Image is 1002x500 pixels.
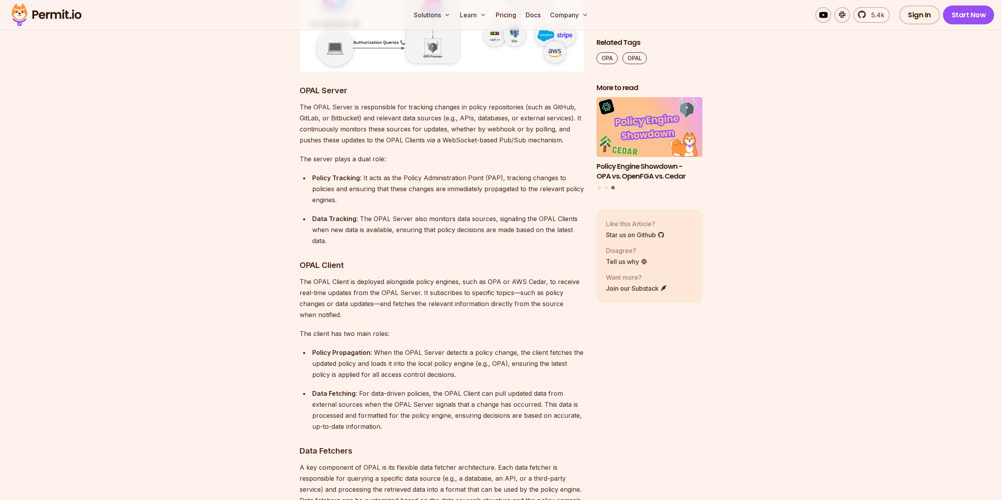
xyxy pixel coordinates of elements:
h3: OPAL Client [300,259,584,271]
button: Go to slide 1 [598,186,601,190]
h3: Policy Engine Showdown - OPA vs. OpenFGA vs. Cedar [596,162,703,181]
div: : It acts as the Policy Administration Point (PAP), tracking changes to policies and ensuring tha... [312,172,584,205]
strong: Policy Propagation [312,349,370,356]
a: 5.4k [853,7,890,23]
li: 3 of 3 [596,98,703,181]
a: Tell us why [606,257,648,266]
strong: Data Tracking [312,215,356,223]
button: Go to slide 3 [611,186,615,190]
div: : When the OPAL Server detects a policy change, the client fetches the updated policy and loads i... [312,347,584,380]
a: Join our Substack [606,284,667,293]
p: Disagree? [606,246,648,255]
p: Want more? [606,273,667,282]
a: OPAL [622,52,647,64]
button: Company [547,7,591,23]
div: Posts [596,98,703,191]
span: 5.4k [867,10,884,20]
strong: Policy Tracking [312,174,360,182]
p: The OPAL Server is responsible for tracking changes in policy repositories (such as GitHub, GitLa... [300,101,584,146]
a: Docs [522,7,544,23]
a: Policy Engine Showdown - OPA vs. OpenFGA vs. Cedar Policy Engine Showdown - OPA vs. OpenFGA vs. C... [596,98,703,181]
img: Policy Engine Showdown - OPA vs. OpenFGA vs. Cedar [596,98,703,157]
div: : For data-driven policies, the OPAL Client can pull updated data from external sources when the ... [312,388,584,432]
p: The OPAL Client is deployed alongside policy engines, such as OPA or AWS Cedar, to receive real-t... [300,276,584,320]
a: Start Now [943,6,995,24]
h2: Related Tags [596,38,703,48]
div: : The OPAL Server also monitors data sources, signaling the OPAL Clients when new data is availab... [312,213,584,246]
button: Solutions [411,7,454,23]
p: The server plays a dual role: [300,153,584,164]
strong: Data Fetching [312,389,356,397]
h3: Data Fetchers [300,445,584,457]
p: The client has two main roles: [300,328,584,339]
button: Go to slide 2 [605,186,608,190]
img: Permit logo [8,2,85,28]
a: Pricing [493,7,519,23]
p: Like this Article? [606,219,665,229]
button: Learn [457,7,489,23]
a: Star us on Github [606,230,665,240]
a: OPA [596,52,618,64]
h3: OPAL Server [300,84,584,97]
a: Sign In [899,6,940,24]
h2: More to read [596,83,703,93]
